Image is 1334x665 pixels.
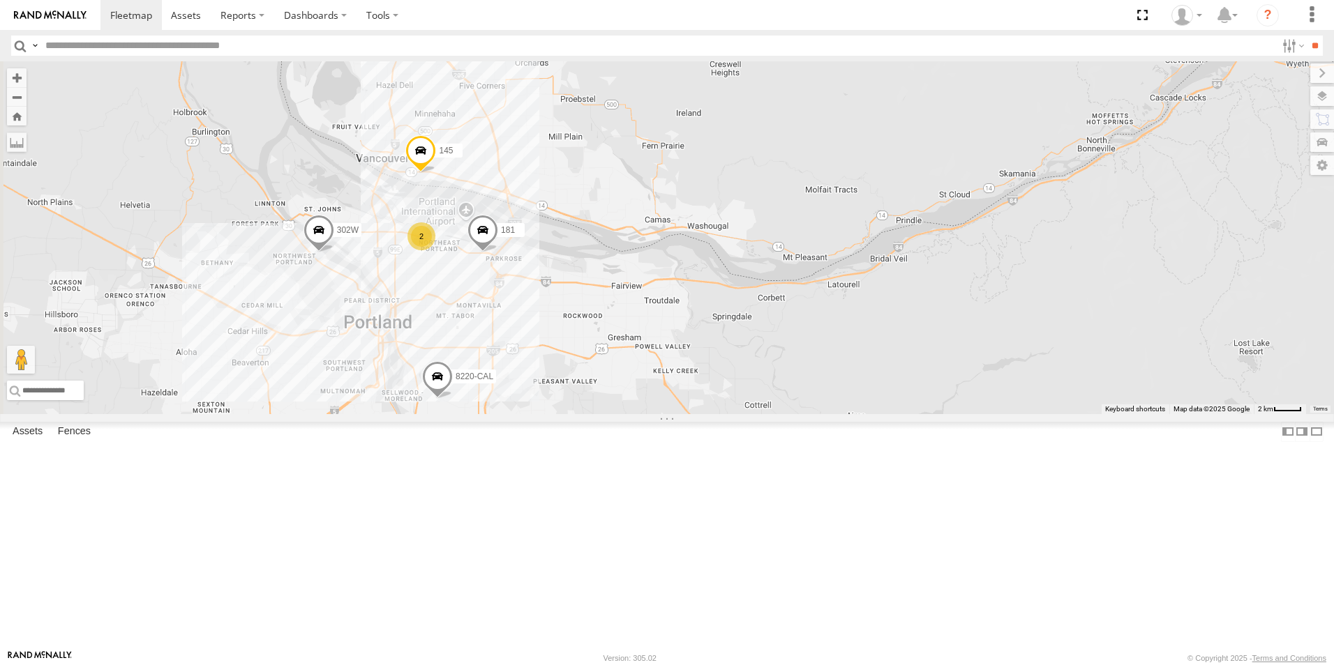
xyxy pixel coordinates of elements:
[1310,155,1334,175] label: Map Settings
[439,146,453,156] span: 145
[1295,422,1309,442] label: Dock Summary Table to the Right
[29,36,40,56] label: Search Query
[1174,405,1250,413] span: Map data ©2025 Google
[1258,405,1273,413] span: 2 km
[604,654,657,662] div: Version: 305.02
[1257,4,1279,26] i: ?
[7,68,27,87] button: Zoom in
[1167,5,1207,26] div: Keith Washburn
[1252,654,1326,662] a: Terms and Conditions
[1254,404,1306,414] button: Map Scale: 2 km per 37 pixels
[51,422,98,441] label: Fences
[14,10,87,20] img: rand-logo.svg
[1187,654,1326,662] div: © Copyright 2025 -
[501,225,515,235] span: 181
[7,87,27,107] button: Zoom out
[1281,422,1295,442] label: Dock Summary Table to the Left
[8,651,72,665] a: Visit our Website
[7,346,35,374] button: Drag Pegman onto the map to open Street View
[1105,404,1165,414] button: Keyboard shortcuts
[7,107,27,125] button: Zoom Home
[407,222,435,250] div: 2
[1277,36,1307,56] label: Search Filter Options
[456,372,493,381] span: 8220-CAL
[337,225,359,235] span: 302W
[7,132,27,152] label: Measure
[1313,406,1328,412] a: Terms
[1310,422,1324,442] label: Hide Summary Table
[6,422,50,441] label: Assets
